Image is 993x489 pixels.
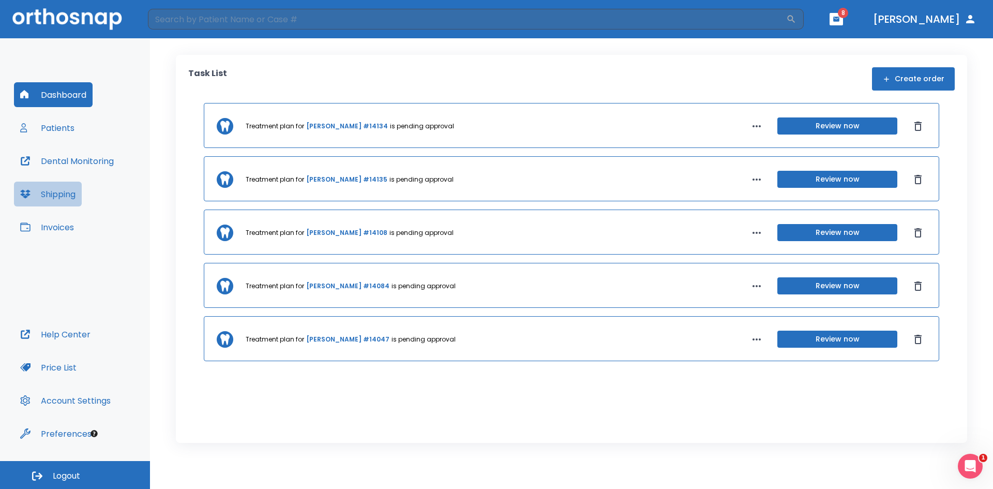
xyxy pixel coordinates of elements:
button: Review now [777,171,897,188]
div: Tooltip anchor [89,429,99,438]
p: is pending approval [389,228,454,238]
button: Create order [872,67,955,91]
span: 1 [979,454,987,462]
button: Dismiss [910,118,926,135]
button: Review now [777,224,897,241]
button: Dismiss [910,278,926,294]
p: Treatment plan for [246,228,304,238]
button: Review now [777,117,897,135]
button: Dismiss [910,225,926,241]
button: Review now [777,331,897,348]
p: is pending approval [389,175,454,184]
span: 8 [838,8,848,18]
button: Help Center [14,322,97,347]
a: [PERSON_NAME] #14047 [306,335,389,344]
input: Search by Patient Name or Case # [148,9,786,29]
button: Patients [14,115,81,140]
button: Dental Monitoring [14,149,120,173]
a: [PERSON_NAME] #14108 [306,228,387,238]
p: Treatment plan for [246,122,304,131]
a: [PERSON_NAME] #14134 [306,122,388,131]
button: Invoices [14,215,80,240]
span: Logout [53,470,80,482]
p: Treatment plan for [246,175,304,184]
p: is pending approval [392,335,456,344]
p: is pending approval [392,281,456,291]
button: Review now [777,277,897,294]
button: Dashboard [14,82,93,107]
button: Shipping [14,182,82,206]
p: Task List [188,67,227,91]
a: [PERSON_NAME] #14135 [306,175,387,184]
button: [PERSON_NAME] [869,10,981,28]
button: Dismiss [910,171,926,188]
img: Orthosnap [12,8,122,29]
button: Price List [14,355,83,380]
button: Preferences [14,421,98,446]
a: [PERSON_NAME] #14084 [306,281,389,291]
p: is pending approval [390,122,454,131]
iframe: Intercom live chat [958,454,983,479]
button: Dismiss [910,331,926,348]
p: Treatment plan for [246,335,304,344]
button: Account Settings [14,388,117,413]
p: Treatment plan for [246,281,304,291]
